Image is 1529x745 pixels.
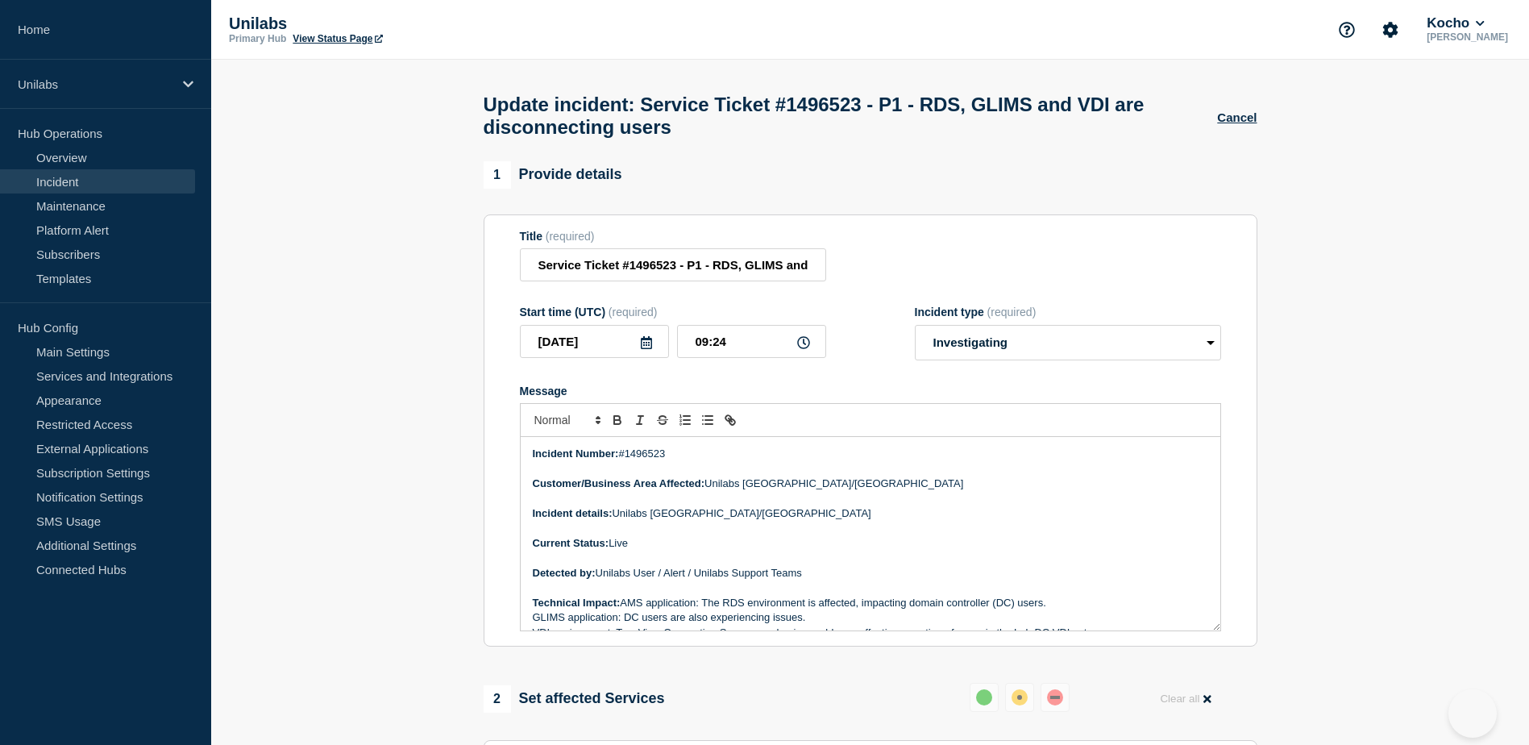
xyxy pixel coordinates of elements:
[1330,13,1364,47] button: Support
[521,437,1220,631] div: Message
[651,410,674,430] button: Toggle strikethrough text
[484,685,665,713] div: Set affected Services
[18,77,172,91] p: Unilabs
[533,477,1208,491] p: Unilabs [GEOGRAPHIC_DATA]/[GEOGRAPHIC_DATA]
[520,230,826,243] div: Title
[1448,689,1497,738] iframe: Help Scout Beacon - Open
[533,566,1208,581] p: Unilabs User / Alert / Unilabs Support Teams
[1012,689,1028,705] div: affected
[1005,683,1034,712] button: affected
[229,15,551,33] p: Unilabs
[533,597,621,609] strong: Technical Impact:
[609,306,658,318] span: (required)
[677,325,826,358] input: HH:MM
[533,567,596,579] strong: Detected by:
[527,410,606,430] span: Font size
[629,410,651,430] button: Toggle italic text
[915,325,1221,360] select: Incident type
[546,230,595,243] span: (required)
[520,306,826,318] div: Start time (UTC)
[229,33,286,44] p: Primary Hub
[293,33,382,44] a: View Status Page
[674,410,696,430] button: Toggle ordered list
[915,306,1221,318] div: Incident type
[484,685,511,713] span: 2
[696,410,719,430] button: Toggle bulleted list
[970,683,999,712] button: up
[1047,689,1063,705] div: down
[1217,110,1257,124] button: Cancel
[533,537,609,549] strong: Current Status:
[533,507,613,519] strong: Incident details:
[1423,31,1511,43] p: [PERSON_NAME]
[484,161,622,189] div: Provide details
[533,626,1208,640] p: VDI environment: Two View Connection Servers are having problems, affecting a portion of users in...
[533,477,705,489] strong: Customer/Business Area Affected:
[520,248,826,281] input: Title
[1041,683,1070,712] button: down
[484,161,511,189] span: 1
[987,306,1037,318] span: (required)
[719,410,742,430] button: Toggle link
[533,536,1208,551] p: Live
[533,447,619,460] strong: Incident Number:
[533,596,1208,610] p: AMS application: The RDS environment is affected, impacting domain controller (DC) users.
[533,506,1208,521] p: Unilabs [GEOGRAPHIC_DATA]/[GEOGRAPHIC_DATA]
[1373,13,1407,47] button: Account settings
[1150,683,1220,714] button: Clear all
[520,325,669,358] input: YYYY-MM-DD
[533,610,1208,625] p: GLIMS application: DC users are also experiencing issues.
[1423,15,1487,31] button: Kocho
[520,385,1221,397] div: Message
[533,447,1208,461] p: #1496523
[606,410,629,430] button: Toggle bold text
[484,94,1218,139] h1: Update incident: Service Ticket #1496523 - P1 - RDS, GLIMS and VDI are disconnecting users
[976,689,992,705] div: up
